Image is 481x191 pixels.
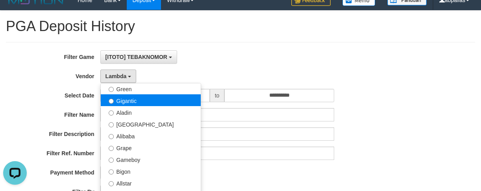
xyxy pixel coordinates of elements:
input: [GEOGRAPHIC_DATA] [109,122,114,127]
button: [ITOTO] TEBAKNOMOR [100,50,177,64]
input: Green [109,87,114,92]
input: Allstar [109,181,114,186]
input: Bigon [109,169,114,174]
label: Gameboy [101,153,201,165]
button: Open LiveChat chat widget [3,3,27,27]
label: Alibaba [101,130,201,141]
span: [ITOTO] TEBAKNOMOR [105,54,167,60]
input: Gigantic [109,99,114,104]
button: Lambda [100,70,137,83]
h1: PGA Deposit History [6,18,475,34]
label: [GEOGRAPHIC_DATA] [101,118,201,130]
label: Aladin [101,106,201,118]
input: Aladin [109,110,114,116]
label: Grape [101,141,201,153]
span: to [210,89,225,102]
input: Gameboy [109,158,114,163]
input: Alibaba [109,134,114,139]
label: Allstar [101,177,201,189]
label: Gigantic [101,94,201,106]
input: Grape [109,146,114,151]
label: Bigon [101,165,201,177]
label: Green [101,83,201,94]
span: Lambda [105,73,127,79]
